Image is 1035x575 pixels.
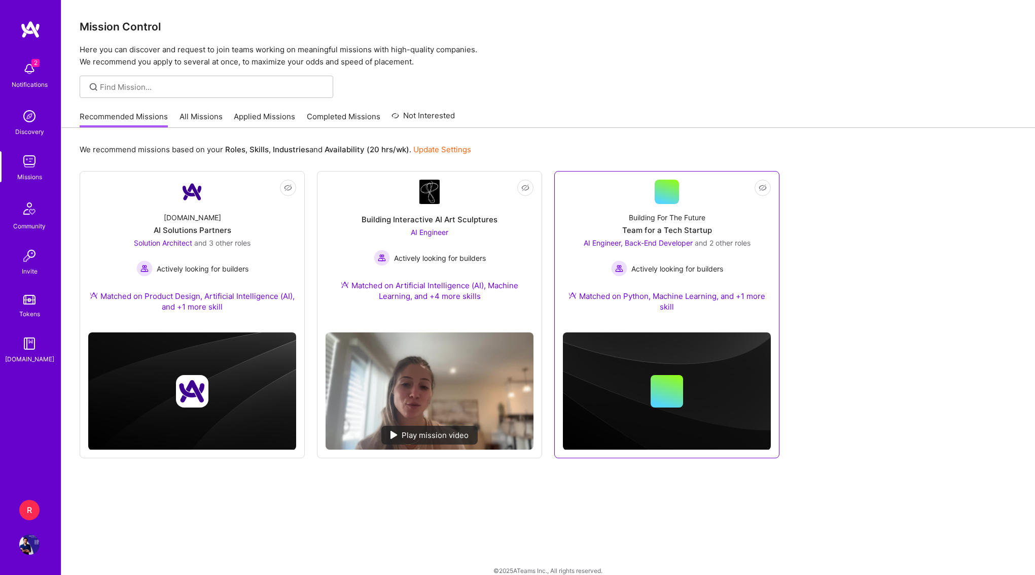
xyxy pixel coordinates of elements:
[631,263,723,274] span: Actively looking for builders
[20,20,41,39] img: logo
[23,295,35,305] img: tokens
[19,59,40,79] img: bell
[568,291,577,299] img: Ateam Purple Icon
[273,145,309,154] b: Industries
[80,20,1017,33] h3: Mission Control
[31,59,40,67] span: 2
[521,184,529,192] i: icon EyeClosed
[134,239,192,247] span: Solution Architect
[234,111,295,128] a: Applied Missions
[5,354,54,364] div: [DOMAIN_NAME]
[563,291,771,312] div: Matched on Python, Machine Learning, and +1 more skill
[411,228,448,236] span: AI Engineer
[12,79,48,90] div: Notifications
[194,239,251,247] span: and 3 other roles
[17,534,42,555] a: User Avatar
[629,212,705,223] div: Building For The Future
[88,291,296,312] div: Matched on Product Design, Artificial Intelligence (AI), and +1 more skill
[17,172,42,182] div: Missions
[90,291,98,299] img: Ateam Purple Icon
[19,246,40,266] img: Invite
[394,253,486,263] span: Actively looking for builders
[563,332,771,450] img: cover
[326,180,533,324] a: Company LogoBuilding Interactive AI Art SculpturesAI Engineer Actively looking for buildersActive...
[284,184,292,192] i: icon EyeClosed
[19,500,40,520] div: R
[19,151,40,172] img: teamwork
[326,280,533,301] div: Matched on Artificial Intelligence (AI), Machine Learning, and +4 more skills
[584,239,693,247] span: AI Engineer, Back-End Developer
[390,431,398,439] img: play
[341,281,349,289] img: Ateam Purple Icon
[381,426,478,445] div: Play mission video
[22,266,38,277] div: Invite
[695,239,751,247] span: and 2 other roles
[88,332,296,450] img: cover
[80,144,471,155] p: We recommend missions based on your , , and .
[19,309,40,319] div: Tokens
[391,110,455,128] a: Not Interested
[325,145,409,154] b: Availability (20 hrs/wk)
[154,225,231,235] div: AI Solutions Partners
[622,225,712,235] div: Team for a Tech Startup
[157,263,248,274] span: Actively looking for builders
[249,145,269,154] b: Skills
[326,332,533,450] img: No Mission
[19,333,40,354] img: guide book
[80,44,1017,68] p: Here you can discover and request to join teams working on meaningful missions with high-quality ...
[13,221,46,231] div: Community
[88,180,296,324] a: Company Logo[DOMAIN_NAME]AI Solutions PartnersSolution Architect and 3 other rolesActively lookin...
[88,81,99,93] i: icon SearchGrey
[100,82,326,92] input: Find Mission...
[419,180,440,204] img: Company Logo
[136,260,153,277] img: Actively looking for builders
[362,214,497,225] div: Building Interactive AI Art Sculptures
[307,111,380,128] a: Completed Missions
[563,180,771,324] a: Building For The FutureTeam for a Tech StartupAI Engineer, Back-End Developer and 2 other rolesAc...
[19,106,40,126] img: discovery
[413,145,471,154] a: Update Settings
[17,196,42,221] img: Community
[180,111,223,128] a: All Missions
[180,180,204,204] img: Company Logo
[225,145,245,154] b: Roles
[176,375,208,408] img: Company logo
[15,126,44,137] div: Discovery
[19,534,40,555] img: User Avatar
[17,500,42,520] a: R
[164,212,221,223] div: [DOMAIN_NAME]
[759,184,767,192] i: icon EyeClosed
[80,111,168,128] a: Recommended Missions
[611,260,627,277] img: Actively looking for builders
[374,250,390,266] img: Actively looking for builders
